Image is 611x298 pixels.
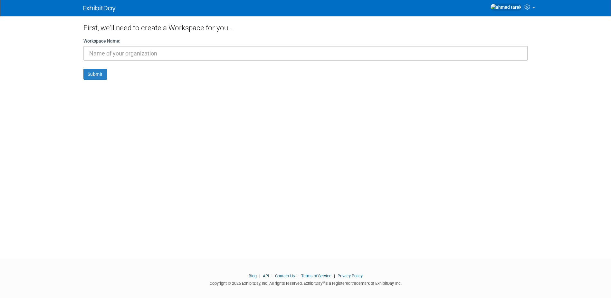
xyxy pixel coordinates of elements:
a: Terms of Service [301,273,331,278]
span: | [296,273,300,278]
a: Blog [249,273,257,278]
a: Privacy Policy [338,273,363,278]
a: API [263,273,269,278]
input: Name of your organization [83,46,528,61]
img: ExhibitDay [83,5,116,12]
span: | [258,273,262,278]
label: Workspace Name: [83,38,120,44]
span: | [270,273,274,278]
span: | [332,273,337,278]
sup: ® [322,281,325,284]
button: Submit [83,69,107,80]
img: ahmed tarek [490,4,522,11]
div: First, we'll need to create a Workspace for you... [83,16,528,38]
a: Contact Us [275,273,295,278]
